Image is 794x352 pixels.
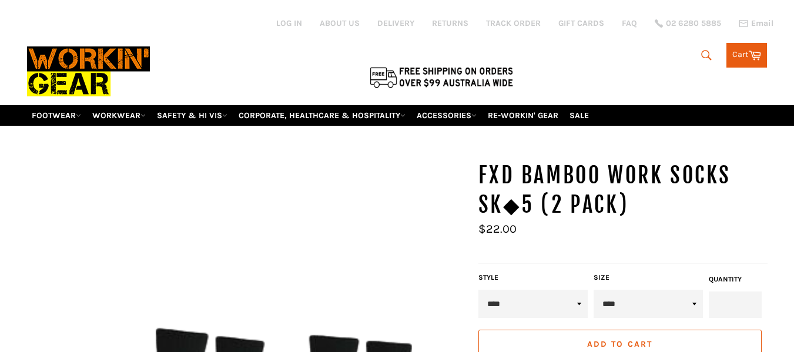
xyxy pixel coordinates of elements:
a: Cart [726,43,767,68]
a: FOOTWEAR [27,105,86,126]
label: Size [594,273,703,283]
a: ACCESSORIES [412,105,481,126]
a: RE-WORKIN' GEAR [483,105,563,126]
span: Add to Cart [587,339,652,349]
label: Quantity [709,274,762,284]
a: RETURNS [432,18,468,29]
a: SALE [565,105,594,126]
a: 02 6280 5885 [655,19,721,28]
a: DELIVERY [377,18,414,29]
span: Email [751,19,773,28]
span: 02 6280 5885 [666,19,721,28]
a: CORPORATE, HEALTHCARE & HOSPITALITY [234,105,410,126]
a: SAFETY & HI VIS [152,105,232,126]
label: Style [478,273,588,283]
a: GIFT CARDS [558,18,604,29]
span: $22.00 [478,222,517,236]
img: Flat $9.95 shipping Australia wide [368,65,515,89]
a: ABOUT US [320,18,360,29]
a: WORKWEAR [88,105,150,126]
img: Workin Gear leaders in Workwear, Safety Boots, PPE, Uniforms. Australia's No.1 in Workwear [27,38,150,105]
a: Log in [276,18,302,28]
a: Email [739,19,773,28]
a: FAQ [622,18,637,29]
h1: FXD BAMBOO WORK SOCKS SK◆5 (2 Pack) [478,161,768,219]
a: TRACK ORDER [486,18,541,29]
